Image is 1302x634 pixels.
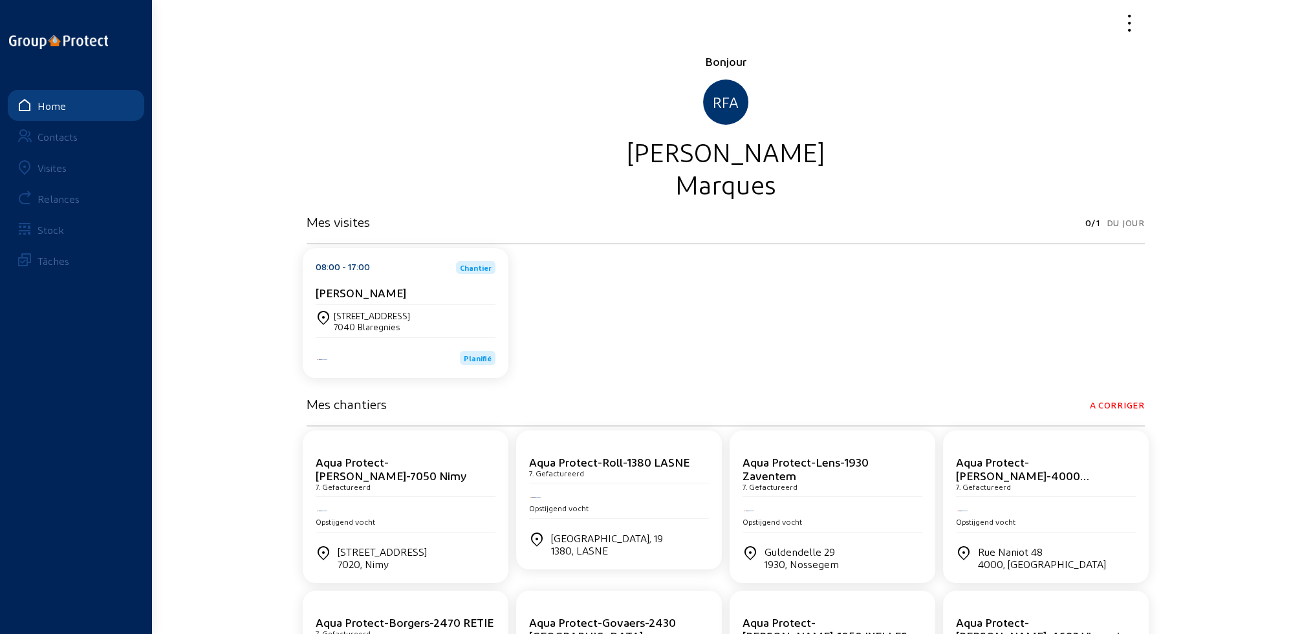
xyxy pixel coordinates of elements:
div: Guldendelle 29 [765,545,839,570]
a: Tâches [8,245,144,276]
div: 7020, Nimy [338,558,427,570]
div: [PERSON_NAME] [307,135,1145,167]
a: Stock [8,214,144,245]
div: 1380, LASNE [551,544,663,556]
img: Aqua Protect [316,509,329,513]
div: Bonjour [307,54,1145,69]
h3: Mes chantiers [307,396,387,412]
a: Visites [8,152,144,183]
img: Aqua Protect [956,509,969,513]
span: Planifié [464,354,492,363]
div: Visites [38,162,67,174]
span: Chantier [460,264,492,271]
div: Home [38,100,66,112]
h3: Mes visites [307,214,370,229]
img: Aqua Protect [743,509,755,513]
div: 4000, [GEOGRAPHIC_DATA] [978,558,1106,570]
div: 1930, Nossegem [765,558,839,570]
span: Opstijgend vocht [743,517,802,526]
img: logo-oneline.png [9,35,108,49]
span: Opstijgend vocht [316,517,375,526]
span: Opstijgend vocht [529,503,589,512]
a: Relances [8,183,144,214]
a: Contacts [8,121,144,152]
div: 7040 Blaregnies [334,321,410,332]
cam-card-subtitle: 7. Gefactureerd [956,482,1011,491]
div: Contacts [38,131,78,143]
span: Opstijgend vocht [956,517,1015,526]
a: Home [8,90,144,121]
cam-card-title: Aqua Protect-Borgers-2470 RETIE [316,615,494,629]
cam-card-title: Aqua Protect-Lens-1930 Zaventem [743,455,869,482]
div: 08:00 - 17:00 [316,261,370,274]
div: Stock [38,224,64,236]
div: [GEOGRAPHIC_DATA], 19 [551,532,663,556]
span: Du jour [1107,214,1145,232]
img: Aqua Protect [316,358,329,362]
div: Marques [307,167,1145,200]
cam-card-subtitle: 7. Gefactureerd [316,482,371,491]
div: Rue Naniot 48 [978,545,1106,570]
cam-card-title: Aqua Protect-[PERSON_NAME]-7050 Nimy [316,455,466,482]
div: RFA [703,79,748,125]
cam-card-title: Aqua Protect-[PERSON_NAME]-4000 [GEOGRAPHIC_DATA] [956,455,1089,496]
cam-card-subtitle: 7. Gefactureerd [529,469,584,478]
div: [STREET_ADDRESS] [338,545,427,570]
cam-card-title: Aqua Protect-Roll-1380 LASNE [529,455,689,469]
cam-card-subtitle: 7. Gefactureerd [743,482,797,491]
div: Tâches [38,255,69,267]
img: Aqua Protect [529,496,542,500]
cam-card-title: [PERSON_NAME] [316,286,406,299]
span: A corriger [1090,396,1145,414]
div: [STREET_ADDRESS] [334,310,410,321]
div: Relances [38,193,80,205]
span: 0/1 [1085,214,1100,232]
